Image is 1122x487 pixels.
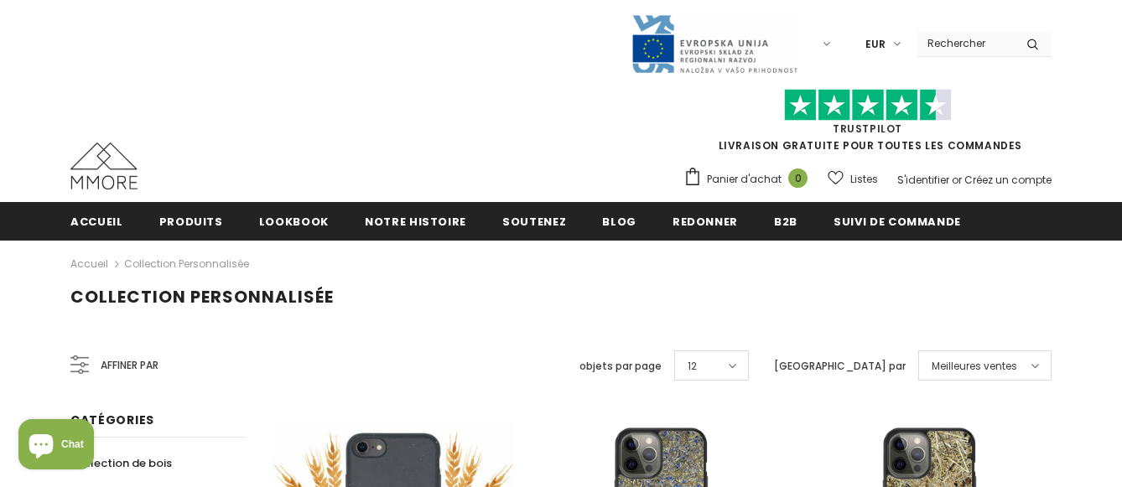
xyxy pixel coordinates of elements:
[13,419,99,474] inbox-online-store-chat: Shopify online store chat
[774,358,906,375] label: [GEOGRAPHIC_DATA] par
[159,202,223,240] a: Produits
[834,214,961,230] span: Suivi de commande
[159,214,223,230] span: Produits
[828,164,878,194] a: Listes
[602,202,636,240] a: Blog
[932,358,1017,375] span: Meilleures ventes
[70,412,154,428] span: Catégories
[897,173,949,187] a: S'identifier
[365,214,466,230] span: Notre histoire
[70,214,123,230] span: Accueil
[70,142,138,189] img: Cas MMORE
[673,202,738,240] a: Redonner
[834,202,961,240] a: Suivi de commande
[952,173,962,187] span: or
[365,202,466,240] a: Notre histoire
[70,202,123,240] a: Accueil
[673,214,738,230] span: Redonner
[683,96,1052,153] span: LIVRAISON GRATUITE POUR TOUTES LES COMMANDES
[784,89,952,122] img: Faites confiance aux étoiles pilotes
[631,36,798,50] a: Javni Razpis
[579,358,662,375] label: objets par page
[502,214,566,230] span: soutenez
[602,214,636,230] span: Blog
[788,168,808,188] span: 0
[70,285,334,308] span: Collection personnalisée
[833,122,902,136] a: TrustPilot
[683,167,816,192] a: Panier d'achat 0
[259,202,329,240] a: Lookbook
[259,214,329,230] span: Lookbook
[774,202,797,240] a: B2B
[850,171,878,188] span: Listes
[124,256,249,271] a: Collection personnalisée
[70,254,108,274] a: Accueil
[631,13,798,75] img: Javni Razpis
[707,171,782,188] span: Panier d'achat
[688,358,697,375] span: 12
[917,31,1014,55] input: Search Site
[774,214,797,230] span: B2B
[964,173,1052,187] a: Créez un compte
[865,36,886,53] span: EUR
[502,202,566,240] a: soutenez
[70,448,172,478] a: Collection de bois
[101,356,158,375] span: Affiner par
[70,455,172,471] span: Collection de bois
